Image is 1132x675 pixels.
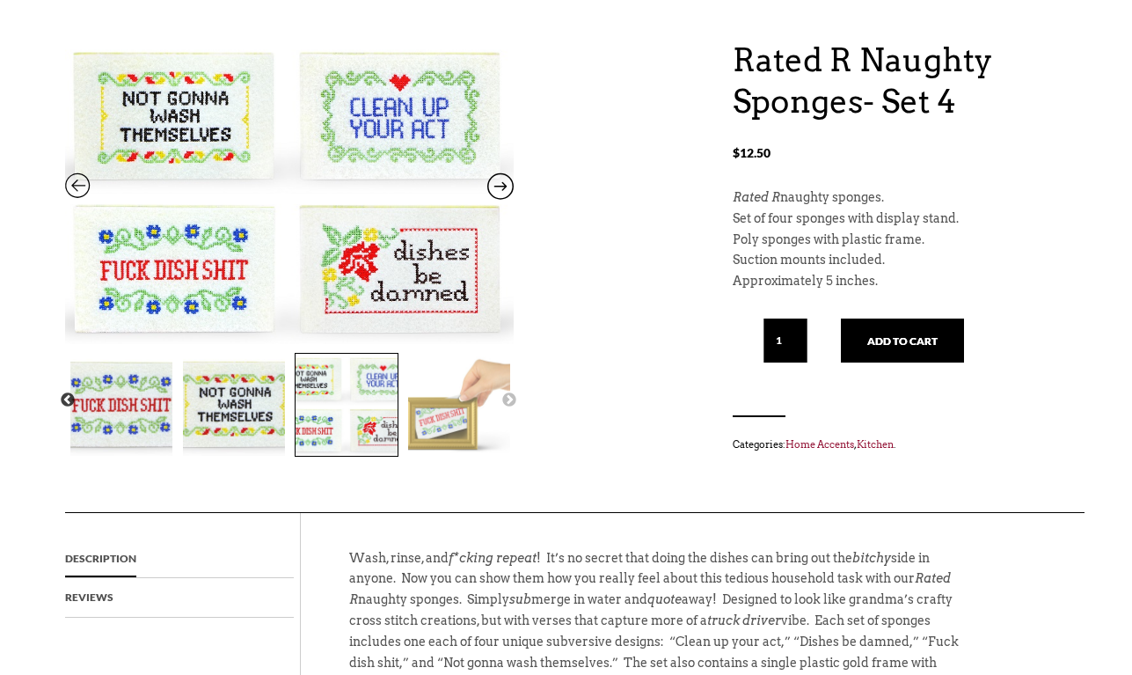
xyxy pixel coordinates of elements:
bdi: 12.50 [733,145,770,160]
em: quote [647,592,682,606]
em: bitchy [852,551,891,565]
p: naughty sponges. [733,187,1067,209]
span: $ [733,145,740,160]
a: Reviews [65,578,113,617]
p: Suction mounts included. [733,250,1067,271]
button: Add to cart [841,319,964,363]
h1: Rated R Naughty Sponges- Set 4 [733,40,1067,122]
span: Categories: , . [733,435,1067,454]
a: Description [65,539,136,578]
em: f*cking repeat [449,551,537,565]
a: Kitchen [857,438,894,451]
button: Previous [59,392,77,409]
p: Approximately 5 inches. [733,271,1067,292]
input: Qty [763,319,807,363]
p: Poly sponges with plastic frame. [733,230,1067,251]
p: Set of four sponges with display stand. [733,209,1067,230]
em: Rated R [733,190,780,204]
a: Home Accents [785,438,854,451]
em: sub [509,592,531,606]
button: Next [500,392,518,409]
em: truck driver [707,613,781,627]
